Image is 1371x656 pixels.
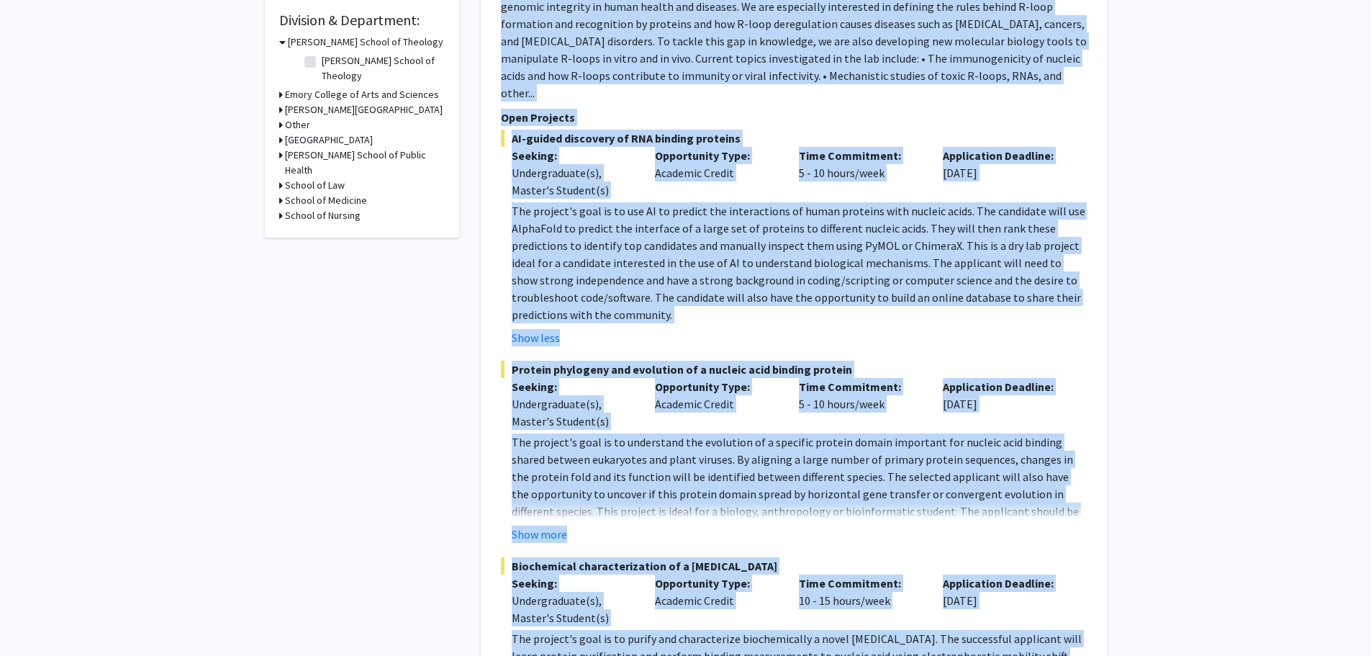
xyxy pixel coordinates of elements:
p: Application Deadline: [943,378,1065,395]
div: Academic Credit [644,147,788,199]
h3: School of Nursing [285,208,361,223]
h3: [PERSON_NAME] School of Public Health [285,148,445,178]
h3: Emory College of Arts and Sciences [285,87,439,102]
div: [DATE] [932,575,1076,626]
h3: [GEOGRAPHIC_DATA] [285,132,373,148]
div: 10 - 15 hours/week [788,575,932,626]
div: Academic Credit [644,575,788,626]
h2: Division & Department: [279,12,445,29]
iframe: Chat [11,591,61,645]
p: Opportunity Type: [655,378,777,395]
p: Opportunity Type: [655,147,777,164]
h3: School of Law [285,178,345,193]
div: [DATE] [932,147,1076,199]
div: 5 - 10 hours/week [788,147,932,199]
p: Seeking: [512,147,634,164]
p: Application Deadline: [943,575,1065,592]
div: Academic Credit [644,378,788,430]
div: 5 - 10 hours/week [788,378,932,430]
p: Time Commitment: [799,147,921,164]
p: Time Commitment: [799,575,921,592]
p: The project's goal is to use AI to predict the interactions of human proteins with nucleic acids.... [512,202,1087,323]
p: Open Projects [501,109,1087,126]
button: Show more [512,526,567,543]
label: [PERSON_NAME] School of Theology [322,53,441,84]
div: Undergraduate(s), Master's Student(s) [512,164,634,199]
p: Opportunity Type: [655,575,777,592]
span: Protein phylogeny and evolution of a nucleic acid binding protein [501,361,1087,378]
div: Undergraduate(s), Master's Student(s) [512,395,634,430]
h3: Other [285,117,310,132]
div: [DATE] [932,378,1076,430]
span: Biochemical characterization of a [MEDICAL_DATA] [501,557,1087,575]
h3: [PERSON_NAME][GEOGRAPHIC_DATA] [285,102,443,117]
div: Undergraduate(s), Master's Student(s) [512,592,634,626]
span: AI-guided discovery of RNA binding proteins [501,130,1087,147]
button: Show less [512,329,560,346]
p: Time Commitment: [799,378,921,395]
p: Seeking: [512,378,634,395]
h3: School of Medicine [285,193,367,208]
p: The project's goal is to understand the evolution of a specific protein domain important for nucl... [512,433,1087,554]
p: Seeking: [512,575,634,592]
p: Application Deadline: [943,147,1065,164]
h3: [PERSON_NAME] School of Theology [288,35,443,50]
